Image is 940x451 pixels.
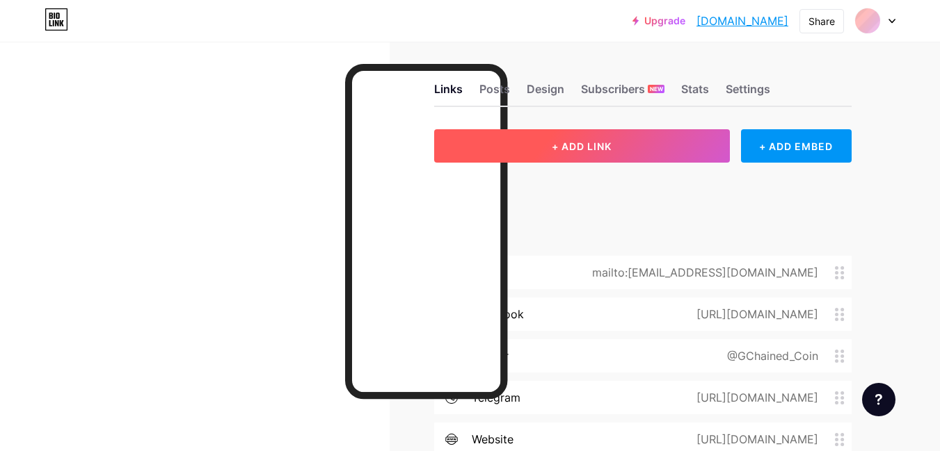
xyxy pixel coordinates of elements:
div: [URL][DOMAIN_NAME] [674,431,835,448]
div: website [472,431,513,448]
a: Upgrade [632,15,685,26]
div: + ADD EMBED [741,129,852,163]
div: Subscribers [581,81,664,106]
div: Stats [681,81,709,106]
div: Design [527,81,564,106]
div: Settings [726,81,770,106]
span: NEW [650,85,663,93]
div: Posts [479,81,510,106]
div: mailto:[EMAIL_ADDRESS][DOMAIN_NAME] [570,264,835,281]
div: [URL][DOMAIN_NAME] [674,306,835,322]
a: [DOMAIN_NAME] [696,13,788,29]
div: @GChained_Coin [705,347,835,364]
div: Links [434,81,463,106]
div: SOCIALS [434,230,852,245]
button: + ADD LINK [434,129,730,163]
span: + ADD LINK [552,140,612,152]
div: [URL][DOMAIN_NAME] [674,389,835,406]
div: Share [808,14,835,28]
